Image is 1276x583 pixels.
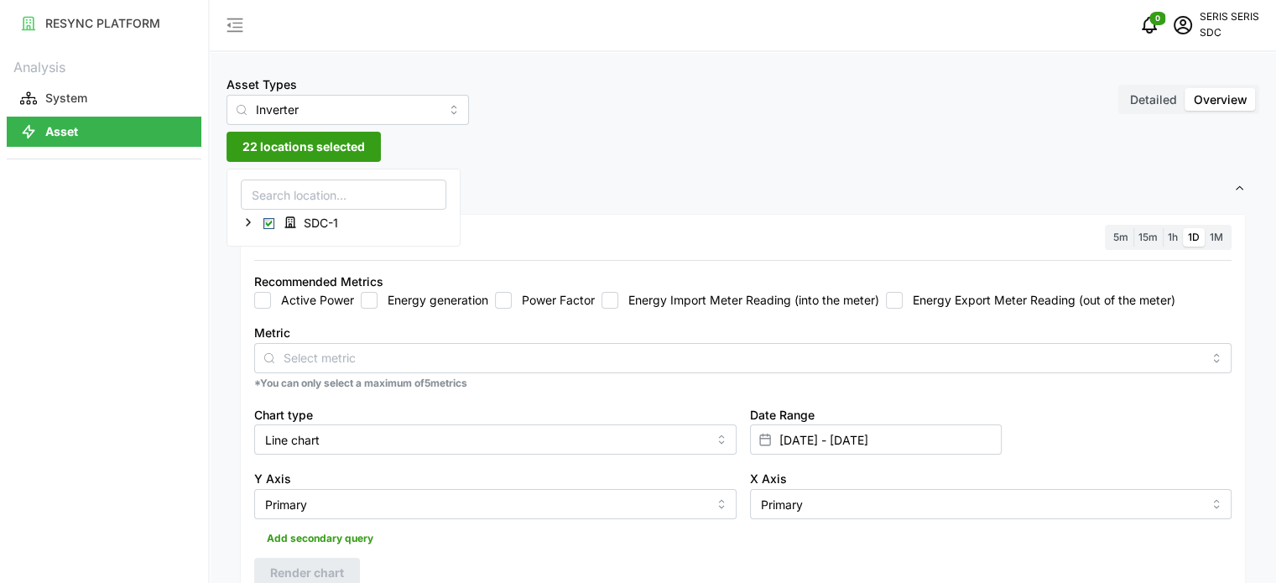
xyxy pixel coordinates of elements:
span: 22 locations selected [242,133,365,161]
button: notifications [1133,8,1166,42]
button: schedule [1166,8,1200,42]
span: Settings [240,169,1233,210]
label: Asset Types [227,75,297,94]
input: Select Y axis [254,489,737,519]
span: 1h [1168,231,1178,243]
p: System [45,90,87,107]
input: Select date range [750,424,1002,455]
label: Energy Import Meter Reading (into the meter) [618,292,879,309]
button: RESYNC PLATFORM [7,8,201,39]
a: RESYNC PLATFORM [7,7,201,40]
input: Select X axis [750,489,1232,519]
label: X Axis [750,470,787,488]
div: Recommended Metrics [254,273,383,291]
button: 22 locations selected [227,132,381,162]
p: SERIS SERIS [1200,9,1259,25]
span: SDC-1 [304,215,338,232]
span: Overview [1194,92,1247,107]
div: 22 locations selected [227,169,461,247]
p: *You can only select a maximum of 5 metrics [254,377,1232,391]
button: Asset [7,117,201,147]
span: Select SDC-1 [263,218,274,229]
label: Energy Export Meter Reading (out of the meter) [903,292,1175,309]
input: Select chart type [254,424,737,455]
label: Power Factor [512,292,595,309]
p: RESYNC PLATFORM [45,15,160,32]
span: Add secondary query [267,527,373,550]
a: System [7,81,201,115]
button: Settings [227,169,1259,210]
label: Y Axis [254,470,291,488]
span: 1D [1188,231,1200,243]
span: 15m [1138,231,1158,243]
span: 5m [1113,231,1128,243]
button: System [7,83,201,113]
input: Search location... [241,180,446,210]
span: Detailed [1130,92,1177,107]
span: 0 [1155,13,1160,24]
input: Select metric [284,348,1202,367]
a: Asset [7,115,201,148]
p: Analysis [7,54,201,78]
label: Chart type [254,406,313,424]
label: Active Power [271,292,354,309]
label: Date Range [750,406,815,424]
span: SDC-1 [277,212,350,232]
label: Energy generation [378,292,488,309]
label: Metric [254,324,290,342]
span: 1M [1210,231,1223,243]
button: Add secondary query [254,526,386,551]
p: SDC [1200,25,1259,41]
p: Asset [45,123,78,140]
